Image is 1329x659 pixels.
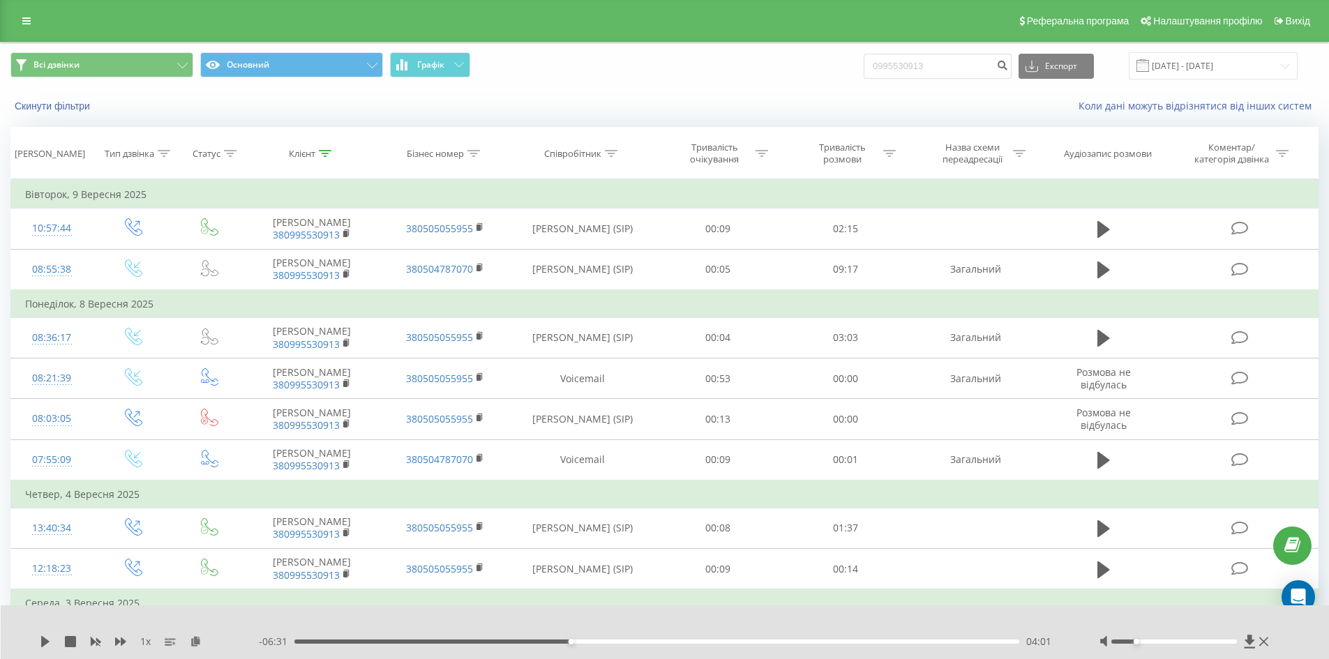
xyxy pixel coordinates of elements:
[864,54,1012,79] input: Пошук за номером
[273,268,340,282] a: 380995530913
[1079,99,1319,112] a: Коли дані можуть відрізнятися вiд інших систем
[406,372,473,385] a: 380505055955
[10,52,193,77] button: Всі дзвінки
[25,365,79,392] div: 08:21:39
[654,508,782,548] td: 00:08
[406,521,473,534] a: 380505055955
[193,148,220,160] div: Статус
[511,508,654,548] td: [PERSON_NAME] (SIP)
[273,228,340,241] a: 380995530913
[654,209,782,249] td: 00:09
[33,59,80,70] span: Всі дзвінки
[1076,365,1131,391] span: Розмова не відбулась
[909,249,1042,290] td: Загальний
[406,222,473,235] a: 380505055955
[568,639,573,644] div: Accessibility label
[1134,639,1139,644] div: Accessibility label
[511,249,654,290] td: [PERSON_NAME] (SIP)
[10,100,97,112] button: Скинути фільтри
[782,249,910,290] td: 09:17
[273,527,340,540] a: 380995530913
[909,439,1042,480] td: Загальний
[200,52,383,77] button: Основний
[1191,142,1272,165] div: Коментар/категорія дзвінка
[1019,54,1094,79] button: Експорт
[246,399,378,439] td: [PERSON_NAME]
[782,209,910,249] td: 02:15
[935,142,1009,165] div: Назва схеми переадресації
[1027,15,1129,26] span: Реферальна програма
[259,635,294,649] span: - 06:31
[273,418,340,432] a: 380995530913
[273,459,340,472] a: 380995530913
[246,249,378,290] td: [PERSON_NAME]
[909,317,1042,358] td: Загальний
[105,148,154,160] div: Тип дзвінка
[654,249,782,290] td: 00:05
[246,439,378,480] td: [PERSON_NAME]
[246,317,378,358] td: [PERSON_NAME]
[390,52,470,77] button: Графік
[782,399,910,439] td: 00:00
[544,148,601,160] div: Співробітник
[25,324,79,351] div: 08:36:17
[1153,15,1262,26] span: Налаштування профілю
[406,412,473,425] a: 380505055955
[25,256,79,283] div: 08:55:38
[406,262,473,275] a: 380504787070
[406,331,473,344] a: 380505055955
[1064,148,1152,160] div: Аудіозапис розмови
[25,555,79,582] div: 12:18:23
[909,358,1042,399] td: Загальний
[654,317,782,358] td: 00:04
[677,142,752,165] div: Тривалість очікування
[273,338,340,351] a: 380995530913
[140,635,151,649] span: 1 x
[511,549,654,590] td: [PERSON_NAME] (SIP)
[417,60,444,70] span: Графік
[1026,635,1051,649] span: 04:01
[11,290,1319,318] td: Понеділок, 8 Вересня 2025
[273,568,340,582] a: 380995530913
[246,209,378,249] td: [PERSON_NAME]
[11,181,1319,209] td: Вівторок, 9 Вересня 2025
[782,549,910,590] td: 00:14
[782,358,910,399] td: 00:00
[246,508,378,548] td: [PERSON_NAME]
[11,589,1319,617] td: Середа, 3 Вересня 2025
[511,317,654,358] td: [PERSON_NAME] (SIP)
[407,148,464,160] div: Бізнес номер
[406,453,473,466] a: 380504787070
[654,439,782,480] td: 00:09
[25,215,79,242] div: 10:57:44
[25,446,79,474] div: 07:55:09
[511,209,654,249] td: [PERSON_NAME] (SIP)
[15,148,85,160] div: [PERSON_NAME]
[1286,15,1310,26] span: Вихід
[805,142,880,165] div: Тривалість розмови
[246,549,378,590] td: [PERSON_NAME]
[246,358,378,399] td: [PERSON_NAME]
[25,515,79,542] div: 13:40:34
[782,317,910,358] td: 03:03
[511,358,654,399] td: Voicemail
[511,439,654,480] td: Voicemail
[782,439,910,480] td: 00:01
[654,358,782,399] td: 00:53
[273,378,340,391] a: 380995530913
[654,549,782,590] td: 00:09
[1282,580,1315,614] div: Open Intercom Messenger
[25,405,79,432] div: 08:03:05
[782,508,910,548] td: 01:37
[654,399,782,439] td: 00:13
[1076,406,1131,432] span: Розмова не відбулась
[11,480,1319,508] td: Четвер, 4 Вересня 2025
[406,562,473,575] a: 380505055955
[289,148,315,160] div: Клієнт
[511,399,654,439] td: [PERSON_NAME] (SIP)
